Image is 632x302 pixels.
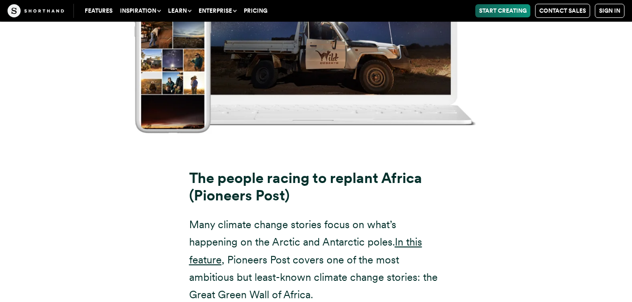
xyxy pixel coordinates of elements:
strong: The people racing to replant Africa (Pioneers Post) [189,169,422,204]
a: Sign in [595,4,624,18]
button: Learn [164,4,195,17]
button: Inspiration [116,4,164,17]
a: Start Creating [475,4,530,17]
button: Enterprise [195,4,240,17]
a: Features [81,4,116,17]
img: The Craft [8,4,64,17]
a: Contact Sales [535,4,590,18]
a: In this feature [189,236,422,265]
a: Pricing [240,4,271,17]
